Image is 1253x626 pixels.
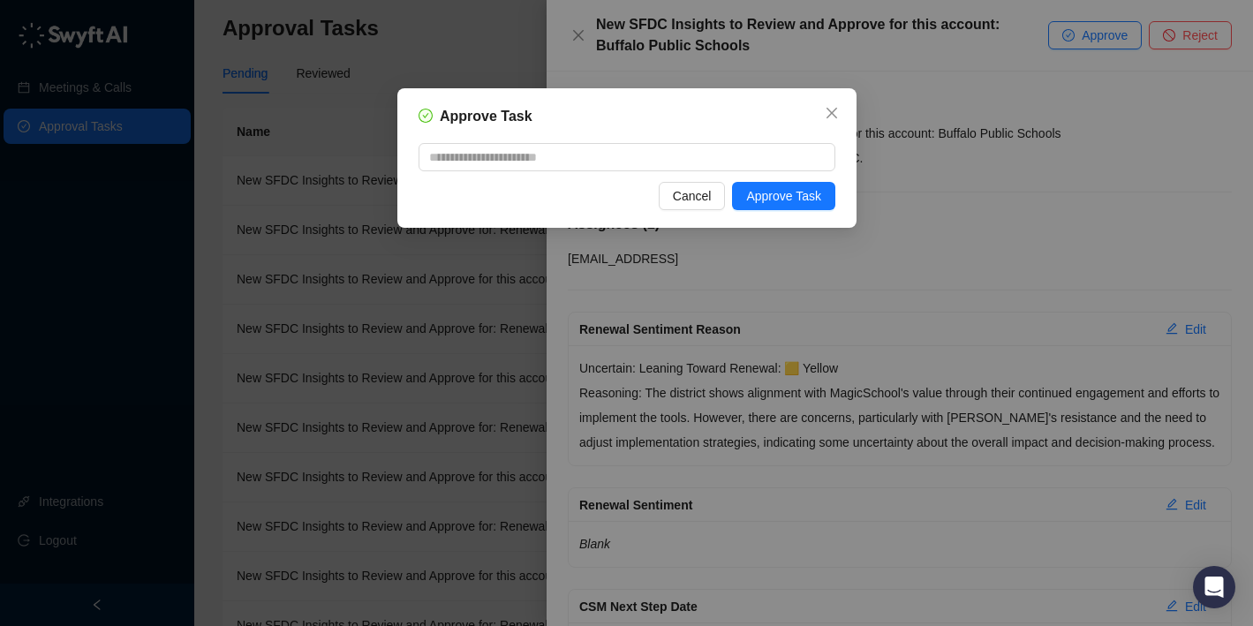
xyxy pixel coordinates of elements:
span: check-circle [419,109,433,123]
h5: Approve Task [440,106,532,127]
button: Close [818,99,846,127]
button: Approve Task [732,182,835,210]
span: Cancel [672,186,711,206]
span: Approve Task [746,186,821,206]
div: Open Intercom Messenger [1193,566,1235,608]
button: Cancel [658,182,725,210]
span: close [825,106,839,120]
